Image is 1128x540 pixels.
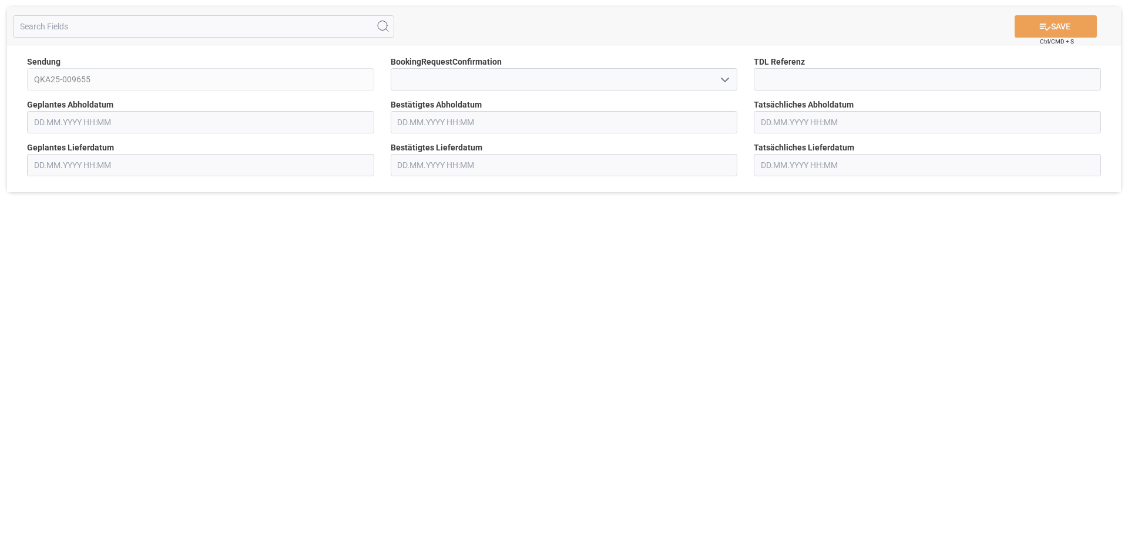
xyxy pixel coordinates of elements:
span: Geplantes Lieferdatum [27,142,114,154]
span: Sendung [27,56,61,68]
span: TDL Referenz [754,56,805,68]
input: DD.MM.YYYY HH:MM [27,111,374,133]
input: DD.MM.YYYY HH:MM [27,154,374,176]
span: BookingRequestConfirmation [391,56,502,68]
input: DD.MM.YYYY HH:MM [754,154,1101,176]
span: Bestätigtes Lieferdatum [391,142,482,154]
input: Search Fields [13,15,394,38]
input: DD.MM.YYYY HH:MM [754,111,1101,133]
input: DD.MM.YYYY HH:MM [391,154,738,176]
span: Tatsächliches Abholdatum [754,99,854,111]
span: Bestätigtes Abholdatum [391,99,482,111]
span: Tatsächliches Lieferdatum [754,142,854,154]
span: Geplantes Abholdatum [27,99,113,111]
input: DD.MM.YYYY HH:MM [391,111,738,133]
button: open menu [716,71,733,89]
button: SAVE [1015,15,1097,38]
span: Ctrl/CMD + S [1040,37,1074,46]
